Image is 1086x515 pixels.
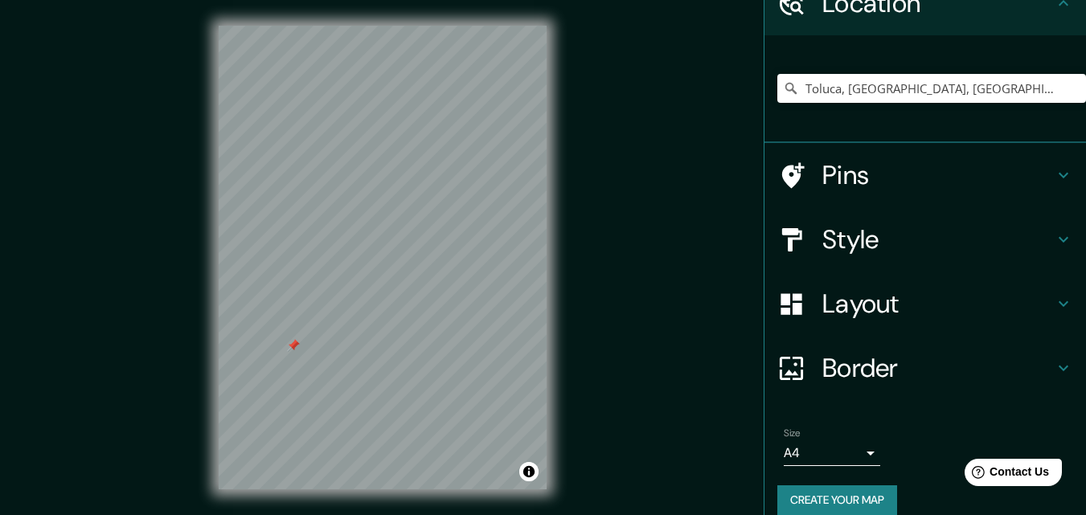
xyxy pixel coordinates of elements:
h4: Pins [822,159,1054,191]
h4: Style [822,223,1054,255]
div: Border [764,336,1086,400]
div: A4 [784,440,880,466]
iframe: Help widget launcher [943,452,1068,497]
label: Size [784,427,801,440]
h4: Layout [822,288,1054,320]
div: Pins [764,143,1086,207]
div: Style [764,207,1086,272]
button: Create your map [777,485,897,515]
canvas: Map [219,26,547,489]
input: Pick your city or area [777,74,1086,103]
h4: Border [822,352,1054,384]
button: Toggle attribution [519,462,539,481]
div: Layout [764,272,1086,336]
